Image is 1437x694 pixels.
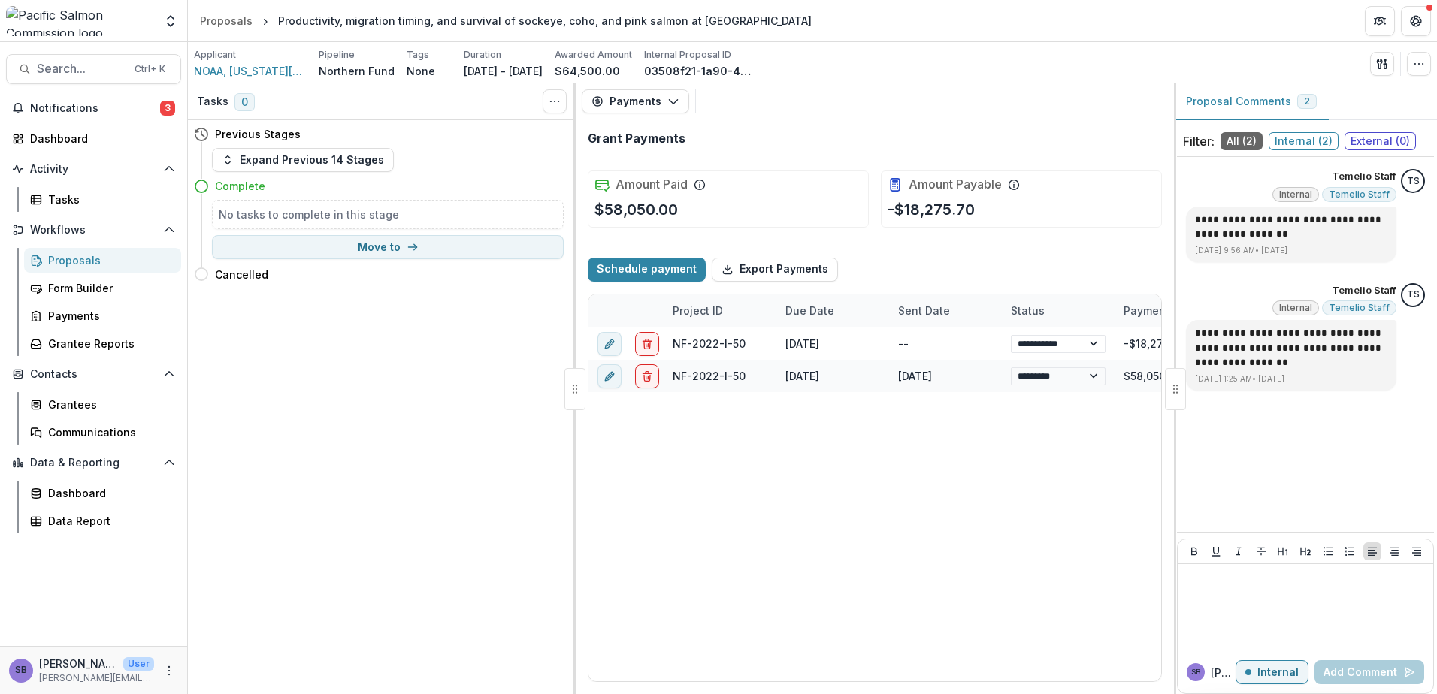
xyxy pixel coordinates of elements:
[6,126,181,151] a: Dashboard
[673,336,746,352] div: NF-2022-I-50
[644,63,757,79] p: 03508f21-1a90-40e7-8d04-60683867aa99
[776,294,889,327] div: Due Date
[1183,132,1215,150] p: Filter:
[664,294,776,327] div: Project ID
[464,48,501,62] p: Duration
[1386,542,1404,560] button: Align Center
[1115,303,1221,318] div: Payment Amount
[215,126,301,142] h4: Previous Stages
[24,508,181,533] a: Data Report
[1345,132,1416,150] span: External ( 0 )
[1329,189,1390,200] span: Temelio Staff
[1257,666,1299,679] p: Internal
[909,177,1002,192] h2: Amount Payable
[194,10,818,32] nav: breadcrumb
[30,457,157,469] span: Data & Reporting
[30,368,157,381] span: Contacts
[464,63,543,79] p: [DATE] - [DATE]
[1174,83,1329,120] button: Proposal Comments
[6,54,181,84] button: Search...
[1274,542,1292,560] button: Heading 1
[673,368,746,384] div: NF-2022-I-50
[776,327,889,360] div: [DATE]
[1185,542,1203,560] button: Bold
[776,360,889,392] div: [DATE]
[160,662,178,680] button: More
[1296,542,1314,560] button: Heading 2
[30,224,157,237] span: Workflows
[1221,132,1263,150] span: All ( 2 )
[194,63,307,79] a: NOAA, [US_STATE][GEOGRAPHIC_DATA], [GEOGRAPHIC_DATA]
[24,481,181,505] a: Dashboard
[6,218,181,242] button: Open Workflows
[588,258,706,282] button: Schedule payment
[48,280,169,296] div: Form Builder
[37,62,126,76] span: Search...
[597,331,622,355] button: edit
[123,657,154,671] p: User
[1115,360,1227,392] div: $58,050.00
[1363,542,1381,560] button: Align Left
[889,294,1002,327] div: Sent Date
[194,48,236,62] p: Applicant
[889,303,959,318] div: Sent Date
[319,63,395,79] p: Northern Fund
[24,276,181,300] a: Form Builder
[39,671,154,685] p: [PERSON_NAME][EMAIL_ADDRESS][DOMAIN_NAME]
[889,327,1002,360] div: --
[24,420,181,445] a: Communications
[664,303,732,318] div: Project ID
[200,13,253,29] div: Proposals
[160,101,175,116] span: 3
[39,656,117,671] p: [PERSON_NAME]
[1408,542,1426,560] button: Align Right
[48,485,169,501] div: Dashboard
[635,331,659,355] button: delete
[1002,294,1115,327] div: Status
[597,364,622,388] button: edit
[1115,327,1227,360] div: -$18,275.70
[160,6,181,36] button: Open entity switcher
[48,336,169,352] div: Grantee Reports
[215,267,268,282] h4: Cancelled
[407,63,435,79] p: None
[1211,665,1236,680] p: [PERSON_NAME]
[24,248,181,273] a: Proposals
[1195,245,1387,256] p: [DATE] 9:56 AM • [DATE]
[889,360,1002,392] div: [DATE]
[1407,177,1420,186] div: Temelio Staff
[15,665,27,675] div: Sascha Bendt
[278,13,812,29] div: Productivity, migration timing, and survival of sockeye, coho, and pink salmon at [GEOGRAPHIC_DATA]
[644,48,731,62] p: Internal Proposal ID
[1279,303,1312,313] span: Internal
[6,6,154,36] img: Pacific Salmon Commission logo
[588,131,685,146] h2: Grant Payments
[1304,96,1310,107] span: 2
[319,48,355,62] p: Pipeline
[1207,542,1225,560] button: Underline
[30,102,160,115] span: Notifications
[6,362,181,386] button: Open Contacts
[776,303,843,318] div: Due Date
[594,198,678,221] p: $58,050.00
[132,61,168,77] div: Ctrl + K
[1195,373,1387,385] p: [DATE] 1:25 AM • [DATE]
[1314,660,1424,684] button: Add Comment
[1365,6,1395,36] button: Partners
[1319,542,1337,560] button: Bullet List
[48,252,169,268] div: Proposals
[24,187,181,212] a: Tasks
[407,48,429,62] p: Tags
[24,331,181,356] a: Grantee Reports
[212,235,564,259] button: Move to
[1332,169,1396,184] p: Temelio Staff
[1230,542,1248,560] button: Italicize
[48,308,169,324] div: Payments
[6,451,181,475] button: Open Data & Reporting
[48,513,169,529] div: Data Report
[1341,542,1359,560] button: Ordered List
